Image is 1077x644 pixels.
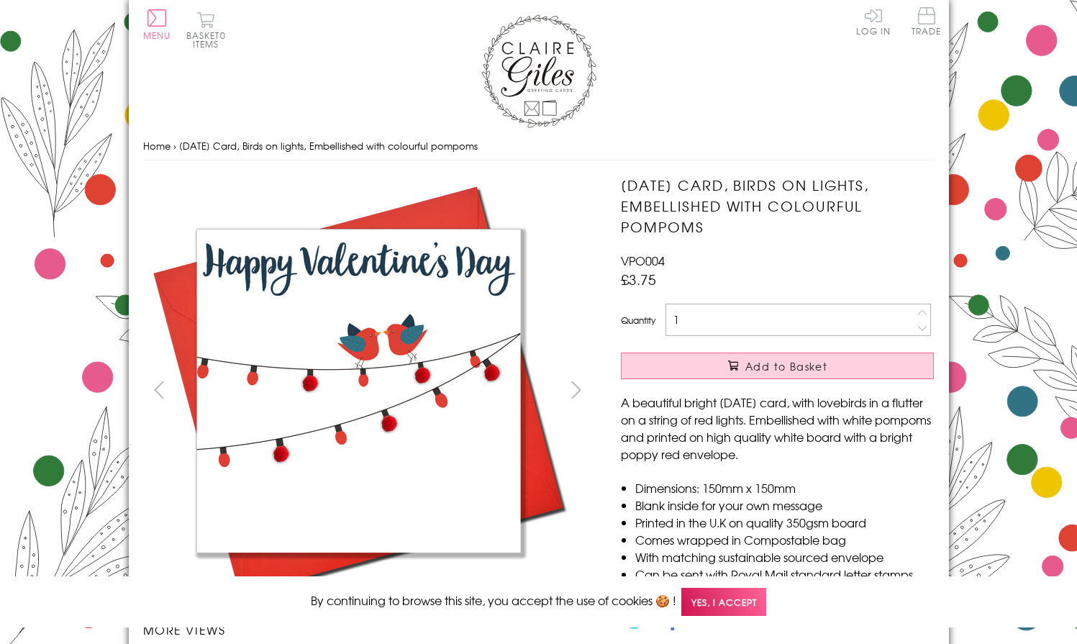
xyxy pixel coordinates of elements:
img: Claire Giles Greetings Cards [481,14,596,128]
li: Can be sent with Royal Mail standard letter stamps [635,566,934,583]
span: [DATE] Card, Birds on lights, Embellished with colourful pompoms [179,139,478,153]
button: Menu [143,9,171,40]
img: Valentine's Day Card, Birds on lights, Embellished with colourful pompoms [142,175,574,607]
li: Comes wrapped in Compostable bag [635,531,934,548]
li: Printed in the U.K on quality 350gsm board [635,514,934,531]
li: Dimensions: 150mm x 150mm [635,479,934,496]
a: Trade [912,7,942,38]
button: Basket0 items [186,12,226,48]
span: Trade [912,7,942,35]
span: £3.75 [621,269,656,289]
h3: More views [143,621,593,638]
span: Add to Basket [745,359,827,373]
nav: breadcrumbs [143,132,935,161]
label: Quantity [621,314,655,327]
a: Home [143,139,171,153]
span: VPO004 [621,252,665,269]
span: Menu [143,29,171,42]
p: A beautiful bright [DATE] card, with lovebirds in a flutter on a string of red lights. Embellishe... [621,394,934,463]
span: › [173,139,176,153]
li: Blank inside for your own message [635,496,934,514]
img: Valentine's Day Card, Birds on lights, Embellished with colourful pompoms [592,175,1024,607]
a: Log In [856,7,891,35]
span: Yes, I accept [681,588,766,616]
li: With matching sustainable sourced envelope [635,548,934,566]
button: next [560,373,592,406]
h1: [DATE] Card, Birds on lights, Embellished with colourful pompoms [621,175,934,237]
span: 0 items [193,29,226,50]
button: prev [143,373,176,406]
button: Add to Basket [621,353,934,379]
